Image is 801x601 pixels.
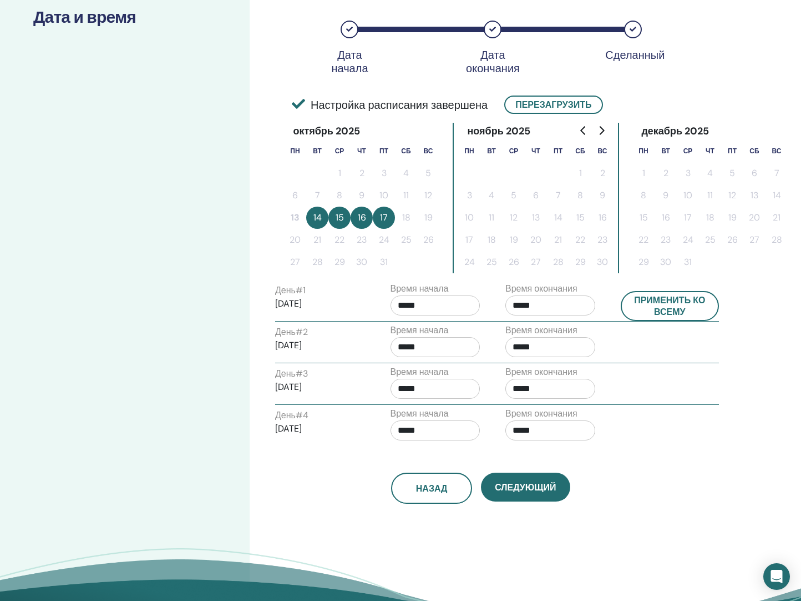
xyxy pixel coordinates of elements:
button: 31 [373,251,395,273]
th: среда [328,140,351,162]
button: 30 [591,251,614,273]
button: 1 [632,162,655,184]
th: понедельник [632,140,655,162]
button: Следующий [481,473,570,502]
button: 9 [591,184,614,207]
button: 15 [632,207,655,229]
button: 1 [328,162,351,184]
button: 22 [328,229,351,251]
button: 17 [458,229,480,251]
button: 17 [373,207,395,229]
button: Применить ко всему [621,291,719,321]
button: 26 [503,251,525,273]
button: 3 [677,162,699,184]
button: 23 [655,229,677,251]
button: 29 [569,251,591,273]
button: 25 [395,229,417,251]
th: пятница [373,140,395,162]
button: 23 [591,229,614,251]
button: Перезагрузить [504,96,602,114]
th: среда [677,140,699,162]
button: 7 [765,162,788,184]
button: 28 [547,251,569,273]
button: 22 [632,229,655,251]
button: 10 [677,184,699,207]
div: Дата начала [322,48,377,75]
span: Следующий [495,482,556,493]
button: 8 [569,184,591,207]
button: 21 [306,229,328,251]
button: 16 [655,207,677,229]
th: понедельник [284,140,306,162]
button: 19 [721,207,743,229]
h3: Дата и время [33,7,216,27]
button: 29 [328,251,351,273]
label: Время начала [391,365,449,379]
button: 7 [306,184,328,207]
div: октябрь 2025 [284,123,369,140]
th: воскресенье [765,140,788,162]
button: 7 [547,184,569,207]
button: 12 [503,207,525,229]
button: 18 [395,207,417,229]
button: 23 [351,229,373,251]
button: 1 [569,162,591,184]
button: Назад [391,473,472,504]
th: суббота [569,140,591,162]
button: 4 [699,162,721,184]
button: 6 [284,184,306,207]
button: 29 [632,251,655,273]
span: Назад [416,483,448,494]
button: 13 [284,207,306,229]
button: 25 [699,229,721,251]
p: [DATE] [275,422,365,435]
label: Время окончания [505,282,577,296]
label: День # 1 [275,284,306,297]
button: Go to previous month [575,119,592,142]
p: [DATE] [275,297,365,310]
button: 15 [569,207,591,229]
button: 14 [547,207,569,229]
label: Время окончания [505,365,577,379]
button: 31 [677,251,699,273]
p: [DATE] [275,339,365,352]
button: 25 [480,251,503,273]
button: 14 [306,207,328,229]
button: 22 [569,229,591,251]
th: пятница [547,140,569,162]
div: Open Intercom Messenger [763,563,790,590]
button: 16 [351,207,373,229]
th: суббота [395,140,417,162]
button: 9 [351,184,373,207]
label: Время начала [391,407,449,420]
button: 26 [721,229,743,251]
button: 3 [458,184,480,207]
button: Go to next month [592,119,610,142]
th: вторник [306,140,328,162]
button: 24 [458,251,480,273]
label: Время начала [391,282,449,296]
button: 11 [480,207,503,229]
th: четверг [525,140,547,162]
button: 21 [765,207,788,229]
button: 10 [373,184,395,207]
th: среда [503,140,525,162]
button: 18 [480,229,503,251]
span: Настройка расписания завершена [292,97,488,113]
button: 28 [306,251,328,273]
button: 27 [525,251,547,273]
button: 6 [525,184,547,207]
div: декабрь 2025 [632,123,718,140]
th: воскресенье [417,140,439,162]
button: 20 [743,207,765,229]
th: понедельник [458,140,480,162]
label: Время окончания [505,324,577,337]
button: 27 [743,229,765,251]
button: 24 [677,229,699,251]
button: 30 [351,251,373,273]
label: День # 4 [275,409,308,422]
th: четверг [699,140,721,162]
button: 5 [721,162,743,184]
button: 9 [655,184,677,207]
button: 13 [743,184,765,207]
